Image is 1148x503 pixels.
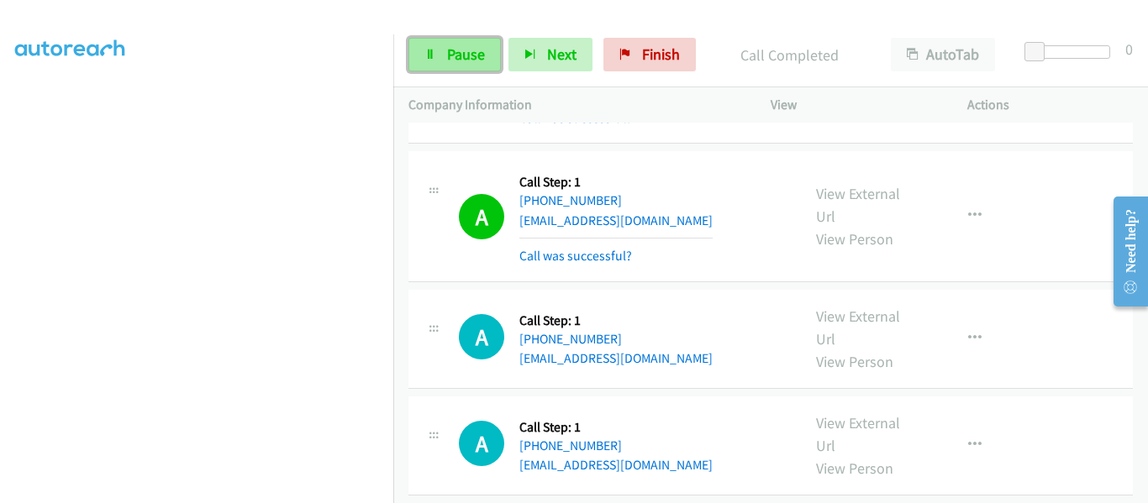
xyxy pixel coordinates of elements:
[719,44,861,66] p: Call Completed
[967,95,1134,115] p: Actions
[1099,185,1148,318] iframe: Resource Center
[508,38,592,71] button: Next
[816,307,900,348] a: View External Url
[519,457,713,473] a: [EMAIL_ADDRESS][DOMAIN_NAME]
[816,184,900,226] a: View External Url
[519,438,622,453] a: [PHONE_NUMBER]
[459,421,504,466] div: The call is yet to be attempted
[547,45,577,64] span: Next
[459,314,504,359] div: The call is yet to be attempted
[519,212,713,228] a: [EMAIL_ADDRESS][DOMAIN_NAME]
[1125,38,1133,60] div: 0
[519,331,622,347] a: [PHONE_NUMBER]
[408,38,501,71] a: Pause
[816,458,893,478] a: View Person
[519,192,622,208] a: [PHONE_NUMBER]
[459,194,504,239] h1: A
[816,413,900,455] a: View External Url
[816,229,893,249] a: View Person
[519,174,713,191] h5: Call Step: 1
[408,95,740,115] p: Company Information
[519,312,713,329] h5: Call Step: 1
[519,350,713,366] a: [EMAIL_ADDRESS][DOMAIN_NAME]
[459,421,504,466] h1: A
[519,248,632,264] a: Call was successful?
[447,45,485,64] span: Pause
[459,314,504,359] h1: A
[891,38,995,71] button: AutoTab
[519,419,713,436] h5: Call Step: 1
[603,38,696,71] a: Finish
[519,110,632,126] a: Call was successful?
[642,45,680,64] span: Finish
[816,352,893,371] a: View Person
[771,95,937,115] p: View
